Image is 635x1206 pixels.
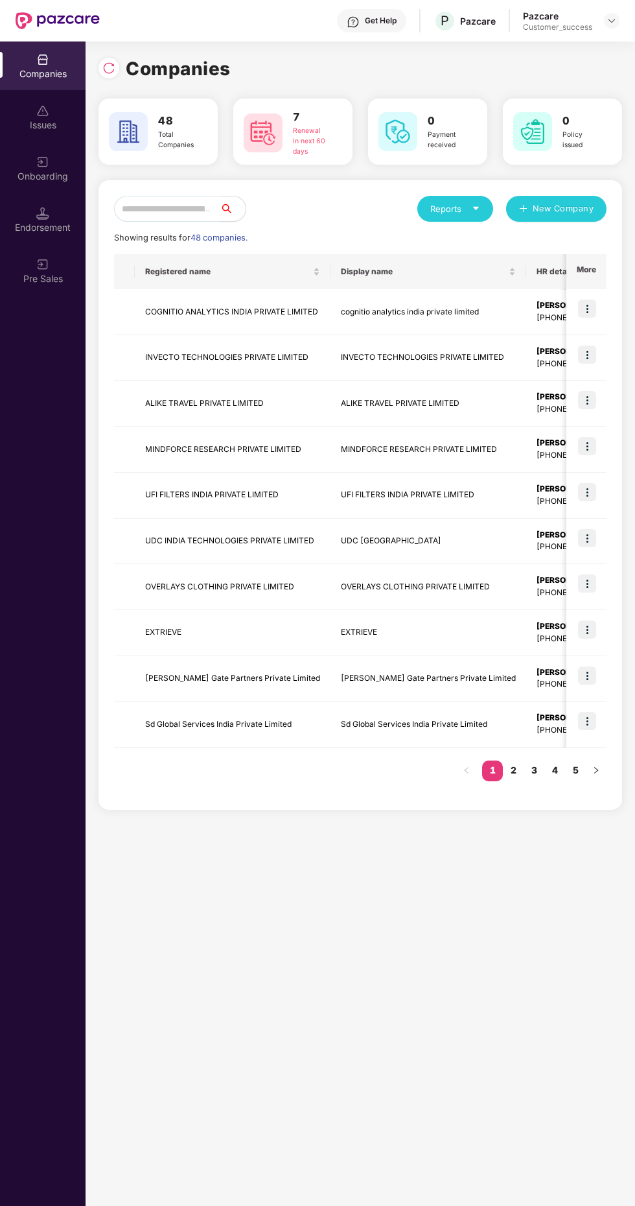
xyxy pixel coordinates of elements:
li: 4 [544,761,565,781]
img: svg+xml;base64,PHN2ZyBpZD0iQ29tcGFuaWVzIiB4bWxucz0iaHR0cDovL3d3dy53My5vcmcvMjAwMC9zdmciIHdpZHRoPS... [36,53,49,66]
td: [PERSON_NAME] Gate Partners Private Limited [135,656,330,702]
div: [PERSON_NAME] [537,346,607,358]
td: ALIKE TRAVEL PRIVATE LIMITED [330,381,526,427]
a: 2 [503,761,524,780]
img: svg+xml;base64,PHN2ZyB4bWxucz0iaHR0cDovL3d3dy53My5vcmcvMjAwMC9zdmciIHdpZHRoPSI2MCIgaGVpZ2h0PSI2MC... [244,113,283,152]
img: svg+xml;base64,PHN2ZyBpZD0iRHJvcGRvd24tMzJ4MzIiIHhtbG5zPSJodHRwOi8vd3d3LnczLm9yZy8yMDAwL3N2ZyIgd2... [606,16,617,26]
div: [PHONE_NUMBER] [537,358,607,370]
li: Next Page [586,761,606,781]
td: [PERSON_NAME] Gate Partners Private Limited [330,656,526,702]
img: icon [578,712,596,730]
th: Registered name [135,254,330,289]
td: INVECTO TECHNOLOGIES PRIVATE LIMITED [135,335,330,381]
img: svg+xml;base64,PHN2ZyB4bWxucz0iaHR0cDovL3d3dy53My5vcmcvMjAwMC9zdmciIHdpZHRoPSI2MCIgaGVpZ2h0PSI2MC... [513,112,552,151]
h3: 48 [158,113,193,130]
div: [PERSON_NAME] [537,483,607,495]
td: EXTRIEVE [135,610,330,656]
img: icon [578,529,596,547]
img: svg+xml;base64,PHN2ZyB4bWxucz0iaHR0cDovL3d3dy53My5vcmcvMjAwMC9zdmciIHdpZHRoPSI2MCIgaGVpZ2h0PSI2MC... [109,112,148,151]
td: Sd Global Services India Private Limited [135,702,330,748]
img: icon [578,391,596,409]
div: [PHONE_NUMBER] [537,449,607,462]
span: Display name [341,266,506,277]
a: 3 [524,761,544,780]
td: OVERLAYS CLOTHING PRIVATE LIMITED [330,564,526,610]
div: Policy issued [562,130,597,151]
span: Registered name [145,266,310,277]
td: cognitio analytics india private limited [330,289,526,335]
h3: 0 [428,113,463,130]
img: icon [578,346,596,364]
li: 5 [565,761,586,781]
span: 48 companies. [190,233,248,242]
td: ALIKE TRAVEL PRIVATE LIMITED [135,381,330,427]
div: [PHONE_NUMBER] [537,587,607,599]
span: search [219,204,246,214]
div: Renewal in next 60 days [293,126,328,158]
a: 5 [565,761,586,780]
img: svg+xml;base64,PHN2ZyB3aWR0aD0iMjAiIGhlaWdodD0iMjAiIHZpZXdCb3g9IjAgMCAyMCAyMCIgZmlsbD0ibm9uZSIgeG... [36,258,49,271]
div: [PERSON_NAME] [537,391,607,403]
img: icon [578,437,596,455]
div: [PERSON_NAME] [537,621,607,633]
h3: 7 [293,109,328,126]
div: [PERSON_NAME] [537,437,607,449]
div: Customer_success [523,22,592,32]
img: icon [578,300,596,318]
div: Get Help [365,16,397,26]
img: icon [578,667,596,685]
img: svg+xml;base64,PHN2ZyBpZD0iSXNzdWVzX2Rpc2FibGVkIiB4bWxucz0iaHR0cDovL3d3dy53My5vcmcvMjAwMC9zdmciIH... [36,104,49,117]
a: 1 [482,761,503,780]
th: HR details [526,254,618,289]
div: Payment received [428,130,463,151]
td: COGNITIO ANALYTICS INDIA PRIVATE LIMITED [135,289,330,335]
td: UFI FILTERS INDIA PRIVATE LIMITED [135,473,330,519]
div: [PHONE_NUMBER] [537,541,607,553]
span: Showing results for [114,233,248,242]
td: EXTRIEVE [330,610,526,656]
span: left [463,766,470,774]
div: [PERSON_NAME] [537,712,607,724]
td: Sd Global Services India Private Limited [330,702,526,748]
td: UFI FILTERS INDIA PRIVATE LIMITED [330,473,526,519]
img: icon [578,574,596,593]
div: [PHONE_NUMBER] [537,312,607,324]
div: [PERSON_NAME] [537,667,607,679]
button: plusNew Company [506,196,606,222]
button: right [586,761,606,781]
img: icon [578,621,596,639]
td: UDC [GEOGRAPHIC_DATA] [330,519,526,565]
a: 4 [544,761,565,780]
div: Total Companies [158,130,193,151]
div: [PHONE_NUMBER] [537,678,607,691]
div: [PHONE_NUMBER] [537,495,607,508]
div: Pazcare [523,10,592,22]
td: UDC INDIA TECHNOLOGIES PRIVATE LIMITED [135,519,330,565]
td: MINDFORCE RESEARCH PRIVATE LIMITED [330,427,526,473]
img: icon [578,483,596,501]
span: caret-down [472,204,480,213]
span: right [592,766,600,774]
span: plus [519,204,527,215]
div: [PERSON_NAME] [537,300,607,312]
li: 2 [503,761,524,781]
td: OVERLAYS CLOTHING PRIVATE LIMITED [135,564,330,610]
button: left [456,761,477,781]
div: Pazcare [460,15,496,27]
h3: 0 [562,113,597,130]
img: svg+xml;base64,PHN2ZyB3aWR0aD0iMjAiIGhlaWdodD0iMjAiIHZpZXdCb3g9IjAgMCAyMCAyMCIgZmlsbD0ibm9uZSIgeG... [36,156,49,169]
span: New Company [533,202,594,215]
th: More [566,254,606,289]
td: MINDFORCE RESEARCH PRIVATE LIMITED [135,427,330,473]
th: Display name [330,254,526,289]
img: svg+xml;base64,PHN2ZyBpZD0iSGVscC0zMngzMiIgeG1sbnM9Imh0dHA6Ly93d3cudzMub3JnLzIwMDAvc3ZnIiB3aWR0aD... [347,16,360,29]
div: [PERSON_NAME] [537,529,607,541]
div: [PHONE_NUMBER] [537,633,607,645]
li: Previous Page [456,761,477,781]
div: [PHONE_NUMBER] [537,724,607,737]
div: [PHONE_NUMBER] [537,403,607,416]
div: Reports [430,202,480,215]
img: svg+xml;base64,PHN2ZyBpZD0iUmVsb2FkLTMyeDMyIiB4bWxucz0iaHR0cDovL3d3dy53My5vcmcvMjAwMC9zdmciIHdpZH... [102,62,115,75]
td: INVECTO TECHNOLOGIES PRIVATE LIMITED [330,335,526,381]
img: New Pazcare Logo [16,12,100,29]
